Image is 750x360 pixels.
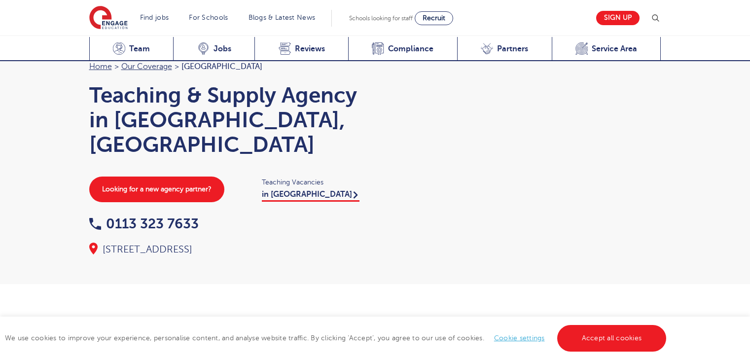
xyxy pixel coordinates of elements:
[89,6,128,31] img: Engage Education
[129,44,150,54] span: Team
[415,11,453,25] a: Recruit
[349,15,413,22] span: Schools looking for staff
[121,62,172,71] a: Our coverage
[5,334,669,342] span: We use cookies to improve your experience, personalise content, and analyse website traffic. By c...
[175,62,179,71] span: >
[89,62,112,71] a: Home
[89,83,365,157] h1: Teaching & Supply Agency in [GEOGRAPHIC_DATA], [GEOGRAPHIC_DATA]
[254,37,348,61] a: Reviews
[114,62,119,71] span: >
[457,37,552,61] a: Partners
[89,60,365,73] nav: breadcrumb
[89,177,224,202] a: Looking for a new agency partner?
[214,44,231,54] span: Jobs
[348,37,457,61] a: Compliance
[249,14,316,21] a: Blogs & Latest News
[89,216,199,231] a: 0113 323 7633
[262,190,359,202] a: in [GEOGRAPHIC_DATA]
[557,325,667,352] a: Accept all cookies
[189,14,228,21] a: For Schools
[388,44,433,54] span: Compliance
[173,37,254,61] a: Jobs
[262,177,365,188] span: Teaching Vacancies
[497,44,528,54] span: Partners
[140,14,169,21] a: Find jobs
[89,37,174,61] a: Team
[552,37,661,61] a: Service Area
[596,11,640,25] a: Sign up
[89,243,365,256] div: [STREET_ADDRESS]
[181,62,262,71] span: [GEOGRAPHIC_DATA]
[423,14,445,22] span: Recruit
[494,334,545,342] a: Cookie settings
[592,44,637,54] span: Service Area
[295,44,325,54] span: Reviews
